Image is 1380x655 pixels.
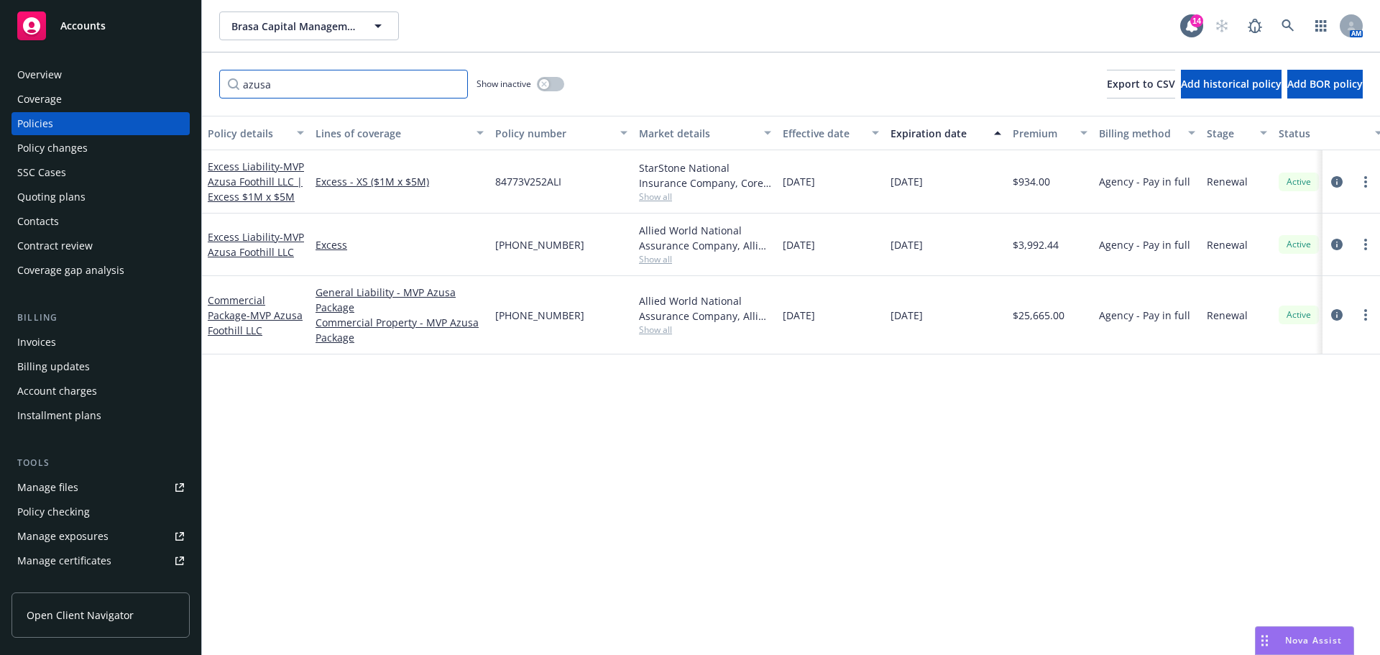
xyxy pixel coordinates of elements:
[11,476,190,499] a: Manage files
[1274,12,1302,40] a: Search
[1284,238,1313,251] span: Active
[639,324,771,336] span: Show all
[11,161,190,184] a: SSC Cases
[1107,77,1175,91] span: Export to CSV
[11,311,190,325] div: Billing
[11,137,190,160] a: Policy changes
[231,19,356,34] span: Brasa Capital Management, LLC
[11,88,190,111] a: Coverage
[1107,70,1175,99] button: Export to CSV
[17,525,109,548] div: Manage exposures
[11,525,190,548] a: Manage exposures
[633,116,777,150] button: Market details
[11,404,190,427] a: Installment plans
[17,259,124,282] div: Coverage gap analysis
[202,116,310,150] button: Policy details
[11,112,190,135] a: Policies
[316,174,484,189] a: Excess - XS ($1M x $5M)
[477,78,531,90] span: Show inactive
[1013,308,1064,323] span: $25,665.00
[11,185,190,209] a: Quoting plans
[208,160,304,203] a: Excess Liability
[60,20,106,32] span: Accounts
[777,116,885,150] button: Effective date
[1201,116,1273,150] button: Stage
[1099,308,1190,323] span: Agency - Pay in full
[489,116,633,150] button: Policy number
[17,355,90,378] div: Billing updates
[1328,173,1345,191] a: circleInformation
[891,174,923,189] span: [DATE]
[639,126,755,141] div: Market details
[495,174,561,189] span: 84773V252ALI
[11,380,190,403] a: Account charges
[208,230,304,259] a: Excess Liability
[316,126,468,141] div: Lines of coverage
[11,549,190,572] a: Manage certificates
[11,456,190,470] div: Tools
[17,63,62,86] div: Overview
[1013,126,1072,141] div: Premium
[17,476,78,499] div: Manage files
[1287,70,1363,99] button: Add BOR policy
[11,355,190,378] a: Billing updates
[495,308,584,323] span: [PHONE_NUMBER]
[1207,308,1248,323] span: Renewal
[17,210,59,233] div: Contacts
[885,116,1007,150] button: Expiration date
[11,234,190,257] a: Contract review
[17,500,90,523] div: Policy checking
[316,315,484,345] a: Commercial Property - MVP Azusa Package
[208,293,303,337] a: Commercial Package
[891,308,923,323] span: [DATE]
[1181,70,1282,99] button: Add historical policy
[1099,126,1179,141] div: Billing method
[208,126,288,141] div: Policy details
[17,549,111,572] div: Manage certificates
[1328,306,1345,324] a: circleInformation
[1099,237,1190,252] span: Agency - Pay in full
[783,174,815,189] span: [DATE]
[17,380,97,403] div: Account charges
[11,331,190,354] a: Invoices
[1357,236,1374,253] a: more
[316,285,484,315] a: General Liability - MVP Azusa Package
[1207,237,1248,252] span: Renewal
[219,70,468,99] input: Filter by keyword...
[11,63,190,86] a: Overview
[17,331,56,354] div: Invoices
[27,608,134,623] span: Open Client Navigator
[17,234,93,257] div: Contract review
[219,12,399,40] button: Brasa Capital Management, LLC
[891,126,985,141] div: Expiration date
[1328,236,1345,253] a: circleInformation
[1013,174,1050,189] span: $934.00
[11,6,190,46] a: Accounts
[1307,12,1335,40] a: Switch app
[1255,626,1354,655] button: Nova Assist
[11,574,190,597] a: Manage claims
[1207,12,1236,40] a: Start snowing
[639,160,771,191] div: StarStone National Insurance Company, Core Specialty, Universal Insurance Programs
[495,126,612,141] div: Policy number
[17,404,101,427] div: Installment plans
[1207,174,1248,189] span: Renewal
[783,308,815,323] span: [DATE]
[1099,174,1190,189] span: Agency - Pay in full
[1190,14,1203,27] div: 14
[1279,126,1366,141] div: Status
[783,237,815,252] span: [DATE]
[316,237,484,252] a: Excess
[17,161,66,184] div: SSC Cases
[1284,308,1313,321] span: Active
[1093,116,1201,150] button: Billing method
[639,293,771,324] div: Allied World National Assurance Company, Allied World Assurance Company (AWAC), Universal Insuran...
[639,253,771,265] span: Show all
[1287,77,1363,91] span: Add BOR policy
[1241,12,1269,40] a: Report a Bug
[310,116,489,150] button: Lines of coverage
[639,191,771,203] span: Show all
[783,126,863,141] div: Effective date
[639,223,771,253] div: Allied World National Assurance Company, Allied World Assurance Company (AWAC), Universal Insuran...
